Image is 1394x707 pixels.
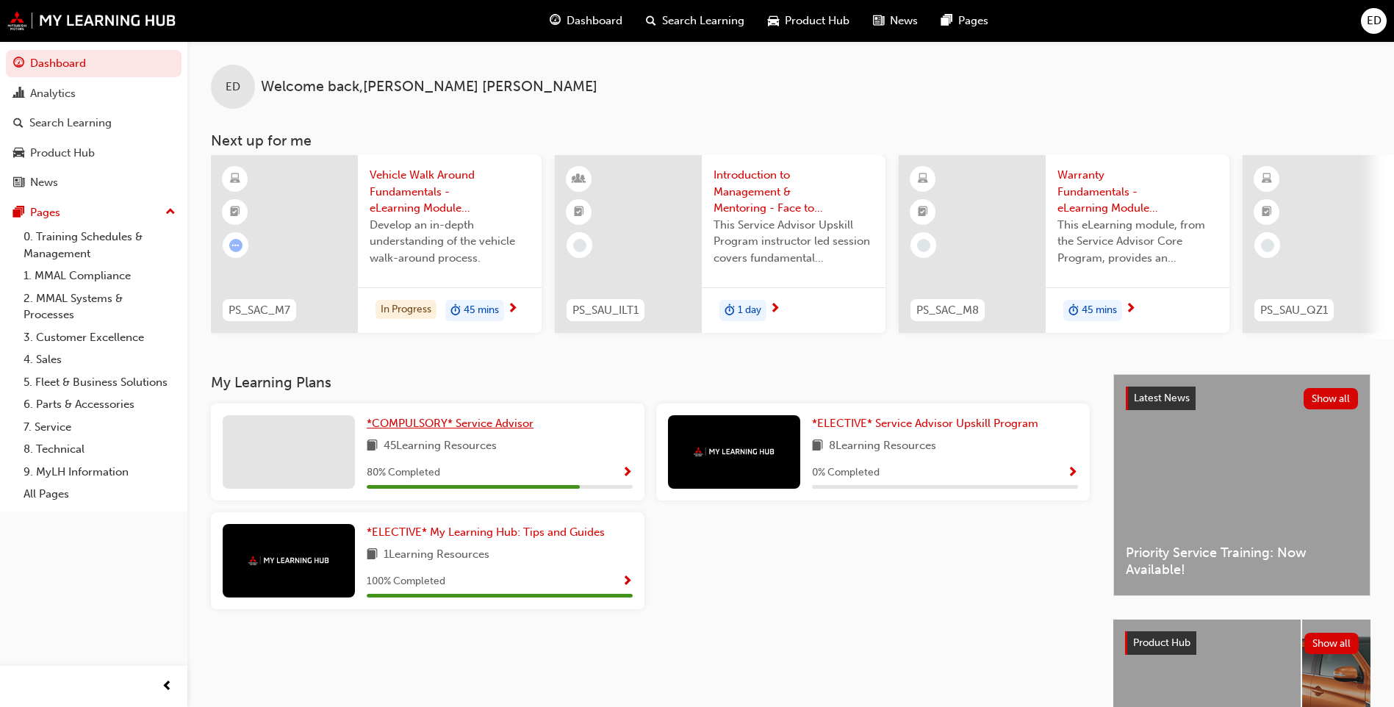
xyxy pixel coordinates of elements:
span: chart-icon [13,87,24,101]
button: Show Progress [1067,464,1078,482]
span: 80 % Completed [367,464,440,481]
span: learningRecordVerb_NONE-icon [917,239,930,252]
span: learningResourceType_ELEARNING-icon [1262,170,1272,189]
a: 4. Sales [18,348,182,371]
div: In Progress [376,300,436,320]
span: Pages [958,12,988,29]
span: 45 mins [1082,302,1117,319]
a: Latest NewsShow allPriority Service Training: Now Available! [1113,374,1370,596]
span: Introduction to Management & Mentoring - Face to Face Instructor Led Training (Service Advisor Up... [714,167,874,217]
a: PS_SAC_M8Warranty Fundamentals - eLearning Module (Service Advisor Core Program)This eLearning mo... [899,155,1229,333]
span: *ELECTIVE* My Learning Hub: Tips and Guides [367,525,605,539]
a: PS_SAC_M7Vehicle Walk Around Fundamentals - eLearning Module (Service Advisor Core Program)Develo... [211,155,542,333]
a: 9. MyLH Information [18,461,182,484]
span: Product Hub [1133,636,1190,649]
span: Product Hub [785,12,849,29]
a: search-iconSearch Learning [634,6,756,36]
span: *ELECTIVE* Service Advisor Upskill Program [812,417,1038,430]
div: News [30,174,58,191]
span: guage-icon [13,57,24,71]
button: Pages [6,199,182,226]
span: 8 Learning Resources [829,437,936,456]
a: 1. MMAL Compliance [18,265,182,287]
span: pages-icon [13,207,24,220]
span: booktick-icon [1262,203,1272,222]
span: PS_SAC_M7 [229,302,290,319]
h3: Next up for me [187,132,1394,149]
button: ED [1361,8,1387,34]
span: duration-icon [725,301,735,320]
span: up-icon [165,203,176,222]
a: 6. Parts & Accessories [18,393,182,416]
a: Analytics [6,80,182,107]
span: guage-icon [550,12,561,30]
a: Search Learning [6,110,182,137]
h3: My Learning Plans [211,374,1090,391]
span: news-icon [873,12,884,30]
a: guage-iconDashboard [538,6,634,36]
a: 0. Training Schedules & Management [18,226,182,265]
a: PS_SAU_ILT1Introduction to Management & Mentoring - Face to Face Instructor Led Training (Service... [555,155,885,333]
span: This eLearning module, from the Service Advisor Core Program, provides an opportunity to review M... [1057,217,1218,267]
span: search-icon [13,117,24,130]
span: car-icon [768,12,779,30]
div: Analytics [30,85,76,102]
button: Show all [1304,388,1359,409]
span: ED [1367,12,1382,29]
span: ED [226,79,240,96]
span: learningRecordVerb_NONE-icon [573,239,586,252]
div: Search Learning [29,115,112,132]
span: booktick-icon [230,203,240,222]
a: news-iconNews [861,6,930,36]
div: Product Hub [30,145,95,162]
a: Latest NewsShow all [1126,387,1358,410]
a: News [6,169,182,196]
button: Show Progress [622,573,633,591]
a: 7. Service [18,416,182,439]
button: Show Progress [622,464,633,482]
span: booktick-icon [918,203,928,222]
span: 45 mins [464,302,499,319]
span: PS_SAU_QZ1 [1260,302,1328,319]
span: duration-icon [1068,301,1079,320]
span: next-icon [507,303,518,316]
span: This Service Advisor Upskill Program instructor led session covers fundamental management styles ... [714,217,874,267]
span: Search Learning [662,12,744,29]
a: 8. Technical [18,438,182,461]
a: 2. MMAL Systems & Processes [18,287,182,326]
span: search-icon [646,12,656,30]
span: learningResourceType_ELEARNING-icon [918,170,928,189]
span: Develop an in-depth understanding of the vehicle walk-around process. [370,217,530,267]
a: Product Hub [6,140,182,167]
span: news-icon [13,176,24,190]
a: car-iconProduct Hub [756,6,861,36]
img: mmal [248,556,329,565]
span: Dashboard [567,12,622,29]
a: pages-iconPages [930,6,1000,36]
img: mmal [694,447,775,456]
span: 45 Learning Resources [384,437,497,456]
img: mmal [7,11,176,30]
a: 5. Fleet & Business Solutions [18,371,182,394]
span: 1 Learning Resources [384,546,489,564]
span: Show Progress [1067,467,1078,480]
span: next-icon [1125,303,1136,316]
span: pages-icon [941,12,952,30]
span: *COMPULSORY* Service Advisor [367,417,533,430]
span: booktick-icon [574,203,584,222]
a: *ELECTIVE* My Learning Hub: Tips and Guides [367,524,611,541]
span: 0 % Completed [812,464,880,481]
span: Show Progress [622,575,633,589]
a: All Pages [18,483,182,506]
span: PS_SAC_M8 [916,302,979,319]
a: *ELECTIVE* Service Advisor Upskill Program [812,415,1044,432]
span: learningRecordVerb_NONE-icon [1261,239,1274,252]
span: duration-icon [450,301,461,320]
span: Show Progress [622,467,633,480]
a: Product HubShow all [1125,631,1359,655]
span: next-icon [769,303,780,316]
span: News [890,12,918,29]
span: 1 day [738,302,761,319]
